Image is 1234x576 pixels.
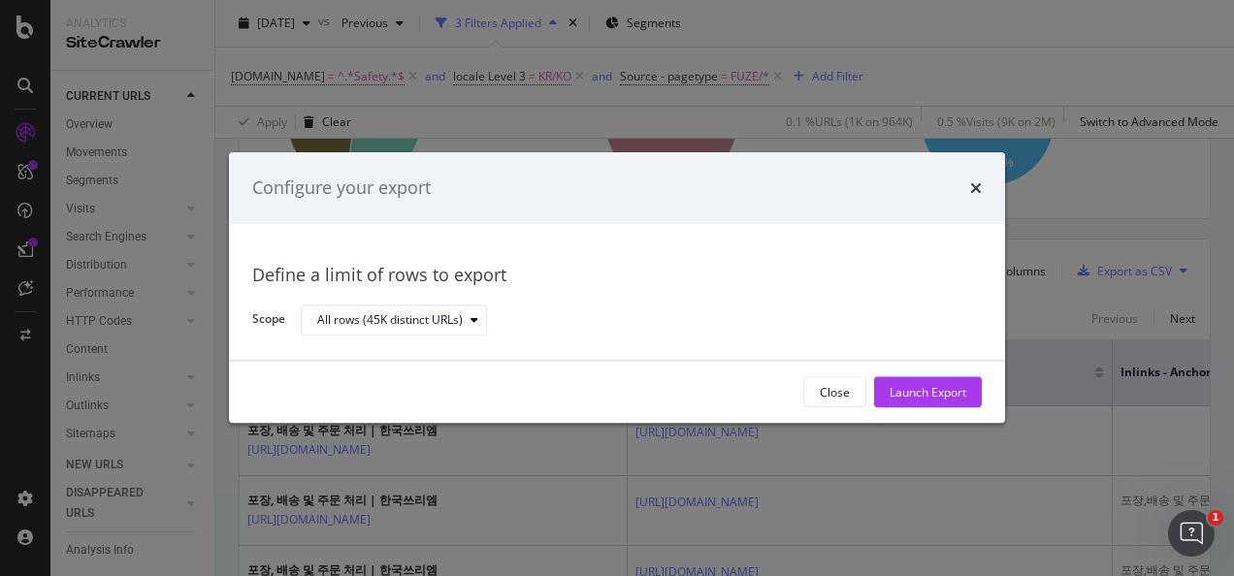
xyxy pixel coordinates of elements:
div: times [970,176,982,201]
div: Configure your export [252,176,431,201]
label: Scope [252,311,285,333]
button: Launch Export [874,377,982,408]
span: 1 [1208,510,1223,526]
div: Close [820,384,850,400]
iframe: Intercom live chat [1168,510,1215,557]
div: modal [229,152,1005,423]
div: Define a limit of rows to export [252,263,982,288]
button: All rows (45K distinct URLs) [301,304,487,336]
div: Launch Export [890,384,966,400]
div: All rows (45K distinct URLs) [317,314,463,326]
button: Close [803,377,866,408]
